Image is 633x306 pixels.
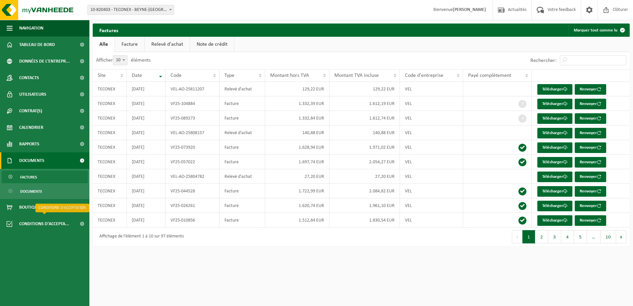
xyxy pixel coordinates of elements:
td: VF25-089273 [166,111,219,126]
td: VEL [400,184,463,198]
td: 1.697,74 EUR [265,155,329,169]
td: VEL [400,169,463,184]
td: 2.054,27 EUR [329,155,400,169]
a: Télécharger [537,84,572,95]
a: Télécharger [537,128,572,138]
span: Conditions d'accepta... [19,216,69,232]
a: Télécharger [537,99,572,109]
td: Relevé d'achat [219,169,265,184]
td: 1.620,74 EUR [265,198,329,213]
td: 140,88 EUR [329,126,400,140]
span: Payé complètement [468,73,511,78]
td: 1.612,74 EUR [329,111,400,126]
td: 1.961,10 EUR [329,198,400,213]
td: Facture [219,184,265,198]
span: 10 [113,55,127,65]
td: TECONEX [93,169,127,184]
span: … [587,230,601,243]
button: Renvoyer [575,201,606,211]
span: Montant hors TVA [270,73,309,78]
td: TECONEX [93,198,127,213]
span: Code [170,73,181,78]
td: TECONEX [93,126,127,140]
span: Contrat(s) [19,103,42,119]
strong: [PERSON_NAME] [453,7,486,12]
span: 10-820403 - TECONEX - BEYNE-HEUSAY [87,5,174,15]
td: Facture [219,213,265,228]
button: Renvoyer [575,215,606,226]
td: [DATE] [127,198,166,213]
td: 1.332,84 EUR [265,111,329,126]
span: Site [98,73,106,78]
td: VF25-104884 [166,96,219,111]
a: Alle [93,37,115,52]
td: TECONEX [93,184,127,198]
button: Renvoyer [575,128,606,138]
button: Renvoyer [575,186,606,197]
label: Afficher éléments [96,58,151,63]
label: Rechercher: [530,58,557,63]
td: 27,20 EUR [265,169,329,184]
td: TECONEX [93,213,127,228]
span: Factures [20,171,37,183]
td: Facture [219,140,265,155]
td: Relevé d'achat [219,126,265,140]
td: [DATE] [127,82,166,96]
span: Calendrier [19,119,43,136]
span: 10-820403 - TECONEX - BEYNE-HEUSAY [88,5,174,15]
button: Renvoyer [575,113,606,124]
td: VF25-044528 [166,184,219,198]
button: 10 [601,230,616,243]
span: Type [224,73,234,78]
td: 1.628,94 EUR [265,140,329,155]
td: VF25-026261 [166,198,219,213]
button: Renvoyer [575,99,606,109]
td: TECONEX [93,82,127,96]
td: [DATE] [127,126,166,140]
a: Télécharger [537,157,572,168]
td: VEL [400,155,463,169]
td: VEL [400,198,463,213]
td: [DATE] [127,140,166,155]
a: Télécharger [537,186,572,197]
button: Renvoyer [575,84,606,95]
td: 1.722,99 EUR [265,184,329,198]
span: Navigation [19,20,43,36]
span: Boutique en ligne [19,199,59,216]
td: [DATE] [127,184,166,198]
a: Télécharger [537,113,572,124]
a: Télécharger [537,201,572,211]
button: Renvoyer [575,142,606,153]
a: Note de crédit [190,37,234,52]
button: 4 [561,230,574,243]
td: TECONEX [93,155,127,169]
td: TECONEX [93,111,127,126]
td: [DATE] [127,155,166,169]
td: TECONEX [93,96,127,111]
span: Données de l'entrepr... [19,53,70,70]
td: 140,88 EUR [265,126,329,140]
button: Previous [512,230,522,243]
span: 10 [113,56,127,65]
td: TECONEX [93,140,127,155]
td: Facture [219,96,265,111]
a: Relevé d'achat [145,37,190,52]
button: Renvoyer [575,172,606,182]
td: 1.612,19 EUR [329,96,400,111]
span: Montant TVA incluse [334,73,379,78]
span: Tableau de bord [19,36,55,53]
span: Rapports [19,136,39,152]
span: Contacts [19,70,39,86]
button: Next [616,230,626,243]
td: Relevé d'achat [219,82,265,96]
td: 1.830,54 EUR [329,213,400,228]
td: 27,20 EUR [329,169,400,184]
span: Utilisateurs [19,86,46,103]
button: 5 [574,230,587,243]
td: VEL [400,96,463,111]
td: VEL [400,213,463,228]
span: Date [132,73,142,78]
td: 1.971,02 EUR [329,140,400,155]
span: Code d'entreprise [405,73,443,78]
span: Documents [19,152,44,169]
